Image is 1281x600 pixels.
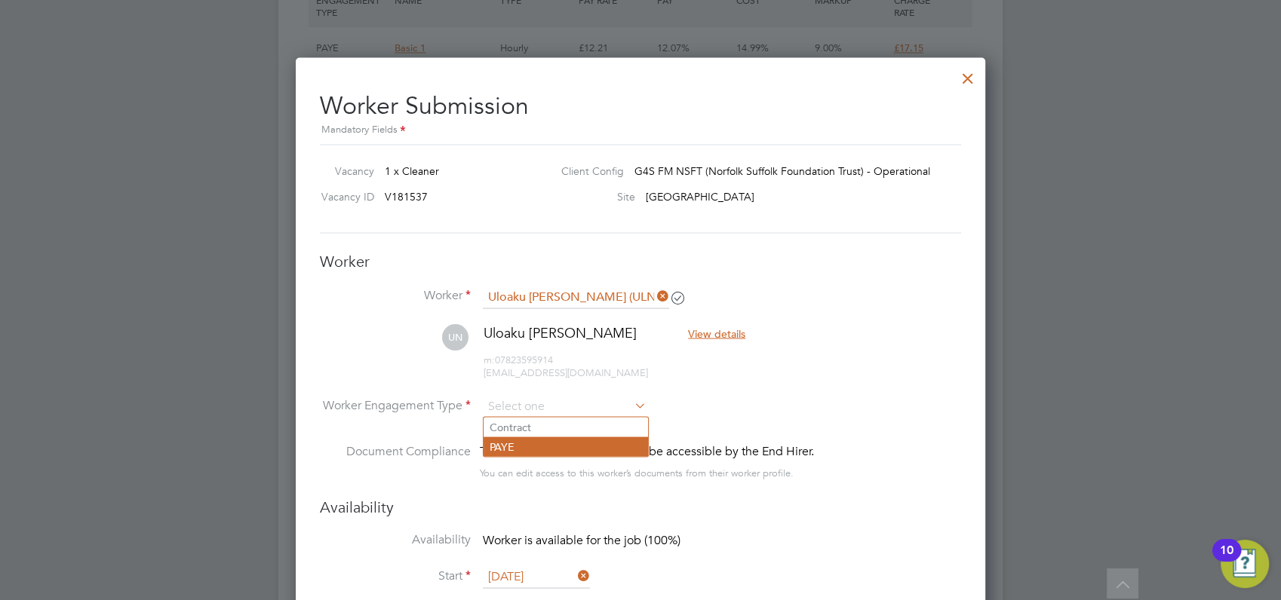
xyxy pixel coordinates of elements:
[320,397,471,413] label: Worker Engagement Type
[480,464,794,482] div: You can edit access to this worker’s documents from their worker profile.
[549,164,624,177] label: Client Config
[484,323,637,341] span: Uloaku [PERSON_NAME]
[320,497,961,516] h3: Availability
[385,164,439,177] span: 1 x Cleaner
[1221,540,1269,588] button: Open Resource Center, 10 new notifications
[320,568,471,583] label: Start
[320,531,471,547] label: Availability
[1220,550,1233,570] div: 10
[320,287,471,303] label: Worker
[484,436,648,456] li: PAYE
[484,366,648,378] span: [EMAIL_ADDRESS][DOMAIN_NAME]
[483,532,680,547] span: Worker is available for the job (100%)
[688,326,745,340] span: View details
[385,189,428,203] span: V181537
[484,417,648,436] li: Contract
[480,442,814,460] div: The worker’s document will be accessible by the End Hirer.
[484,353,495,366] span: m:
[483,565,590,588] input: Select one
[634,164,930,177] span: G4S FM NSFT (Norfolk Suffolk Foundation Trust) - Operational
[483,395,647,418] input: Select one
[314,164,374,177] label: Vacancy
[646,189,754,203] span: [GEOGRAPHIC_DATA]
[320,442,471,479] label: Document Compliance
[549,189,635,203] label: Site
[314,189,374,203] label: Vacancy ID
[483,286,669,308] input: Search for...
[442,323,468,350] span: UN
[320,251,961,271] h3: Worker
[320,121,961,138] div: Mandatory Fields
[320,78,961,138] h2: Worker Submission
[484,353,553,366] span: 07823595914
